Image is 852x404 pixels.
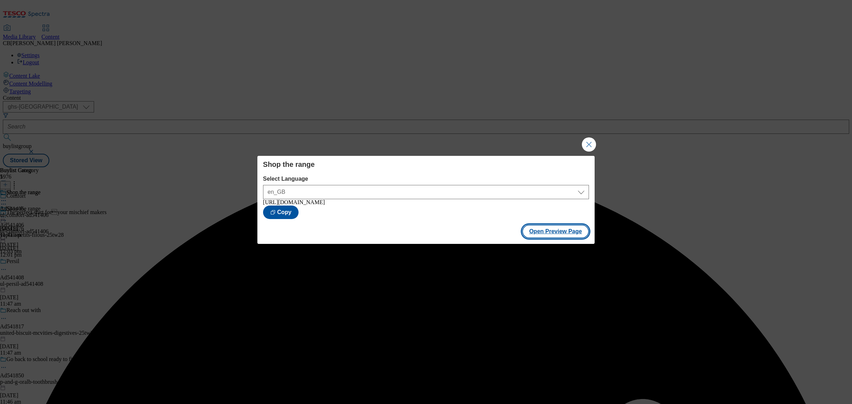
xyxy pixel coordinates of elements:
button: Open Preview Page [522,225,589,238]
h4: Shop the range [263,160,589,169]
label: Select Language [263,176,589,182]
div: [URL][DOMAIN_NAME] [263,199,589,206]
div: Modal [257,156,595,244]
button: Copy [263,206,299,219]
button: Close Modal [582,137,596,152]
